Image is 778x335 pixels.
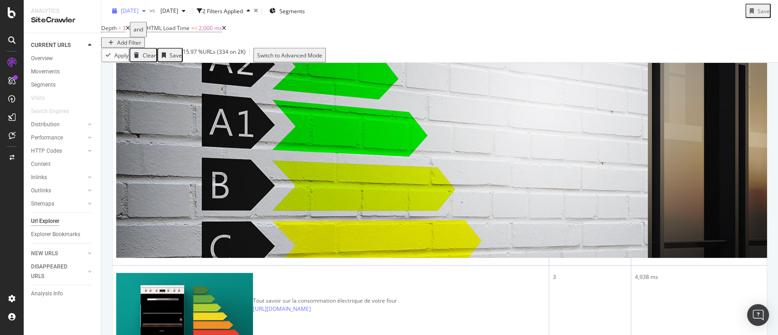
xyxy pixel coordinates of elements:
[118,24,121,32] span: =
[157,4,189,18] button: [DATE]
[130,22,147,37] button: and
[31,199,85,209] a: Sitemaps
[31,120,85,129] a: Distribution
[747,304,769,326] div: Open Intercom Messenger
[31,41,85,50] a: CURRENT URLS
[31,146,85,156] a: HTTP Codes
[31,249,58,258] div: NEW URLS
[31,199,54,209] div: Sitemaps
[553,273,627,281] div: 3
[101,48,129,62] button: Apply
[31,80,56,90] div: Segments
[147,24,190,32] span: HTML Load Time
[202,7,243,15] div: 2 Filters Applied
[266,4,309,18] button: Segments
[31,186,85,196] a: Outlinks
[31,173,85,182] a: Inlinks
[31,173,47,182] div: Inlinks
[31,160,51,169] div: Content
[31,41,71,50] div: CURRENT URLS
[257,52,322,59] div: Switch to Advanced Mode
[253,297,397,305] div: Tout savoir sur la consommation électrique de votre four
[635,273,763,281] div: 4,938 ms
[199,24,222,32] span: 2,000 ms
[170,52,182,59] div: Save
[31,67,60,77] div: Movements
[31,107,69,116] div: Search Engines
[129,48,157,62] button: Clear
[157,48,183,62] button: Save
[31,93,54,103] a: Visits
[31,262,85,281] a: DISAPPEARED URLS
[117,39,141,46] div: Add Filter
[253,48,326,62] button: Switch to Advanced Mode
[31,289,63,299] div: Analysis Info
[254,8,258,14] div: times
[183,48,246,62] div: 15.97 % URLs ( 334 on 2K )
[149,6,157,14] span: vs
[134,23,143,36] div: and
[197,4,254,18] button: 2 Filters Applied
[31,54,94,63] a: Overview
[31,146,62,156] div: HTTP Codes
[279,7,305,15] span: Segments
[31,262,77,281] div: DISAPPEARED URLS
[31,120,60,129] div: Distribution
[31,80,94,90] a: Segments
[31,289,94,299] a: Analysis Info
[31,230,94,239] a: Explorer Bookmarks
[123,24,126,32] span: 3
[101,37,145,48] button: Add Filter
[121,7,139,15] span: 2025 Oct. 1st
[101,24,117,32] span: Depth
[31,133,85,143] a: Performance
[31,186,51,196] div: Outlinks
[31,230,80,239] div: Explorer Bookmarks
[157,7,178,15] span: 2025 Sep. 3rd
[31,160,94,169] a: Content
[31,93,45,103] div: Visits
[757,7,770,15] div: Save
[253,305,311,313] a: [URL][DOMAIN_NAME]
[108,4,149,18] button: [DATE]
[31,216,59,226] div: Url Explorer
[191,24,197,32] span: >=
[31,15,93,26] div: SiteCrawler
[31,249,85,258] a: NEW URLS
[31,7,93,15] div: Analytics
[31,67,94,77] a: Movements
[745,4,771,18] button: Save
[31,54,53,63] div: Overview
[143,52,156,59] div: Clear
[31,133,63,143] div: Performance
[31,107,78,116] a: Search Engines
[114,52,129,59] div: Apply
[31,216,94,226] a: Url Explorer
